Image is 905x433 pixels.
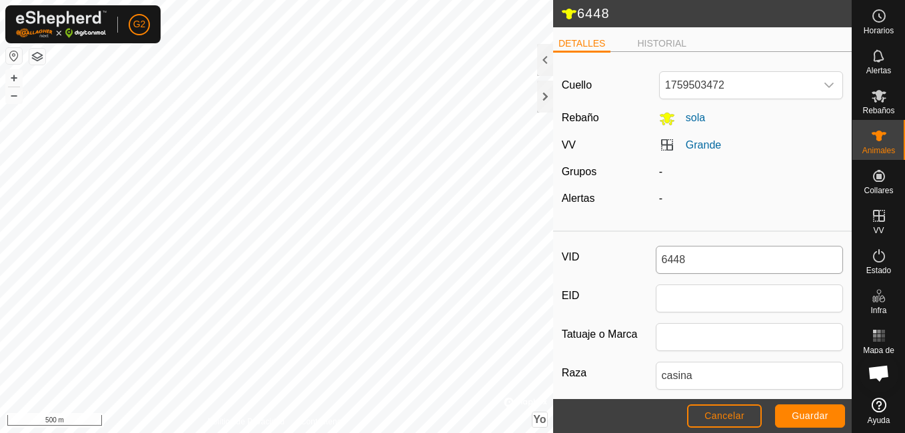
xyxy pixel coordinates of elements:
[562,77,592,93] label: Cuello
[687,404,762,428] button: Cancelar
[533,414,546,425] span: Yo
[562,166,596,177] label: Grupos
[866,266,891,274] span: Estado
[775,404,845,428] button: Guardar
[562,139,576,151] label: VV
[862,107,894,115] span: Rebaños
[562,112,599,123] label: Rebaño
[577,6,610,21] font: 6448
[873,226,884,234] span: VV
[562,323,656,346] label: Tatuaje o Marca
[675,112,705,123] span: sola
[562,193,595,204] label: Alertas
[208,416,285,428] a: Política de Privacidad
[856,346,902,362] span: Mapa de Calor
[29,49,45,65] button: Capas del Mapa
[562,284,656,307] label: EID
[864,187,893,195] span: Collares
[660,72,816,99] span: 1759503472
[133,17,146,31] span: G2
[852,392,905,430] a: Ayuda
[868,416,890,424] span: Ayuda
[6,87,22,103] button: –
[862,147,895,155] span: Animales
[870,306,886,314] span: Infra
[665,79,724,91] font: 1759503472
[532,412,547,427] button: Yo
[6,48,22,64] button: Restablecer Mapa
[792,410,828,421] span: Guardar
[704,410,744,421] span: Cancelar
[686,139,721,151] a: Grande
[301,416,345,428] a: Contáctenos
[654,164,848,180] div: -
[859,353,899,393] div: Chat abierto
[553,37,611,53] li: DETALLES
[562,362,656,384] label: Raza
[866,67,891,75] span: Alertas
[6,70,22,86] button: +
[864,27,894,35] span: Horarios
[816,72,842,99] div: Disparador desplegable
[654,191,848,207] div: -
[562,246,656,268] label: VID
[16,11,107,38] img: Logo Gallagher
[632,37,692,51] li: HISTORIAL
